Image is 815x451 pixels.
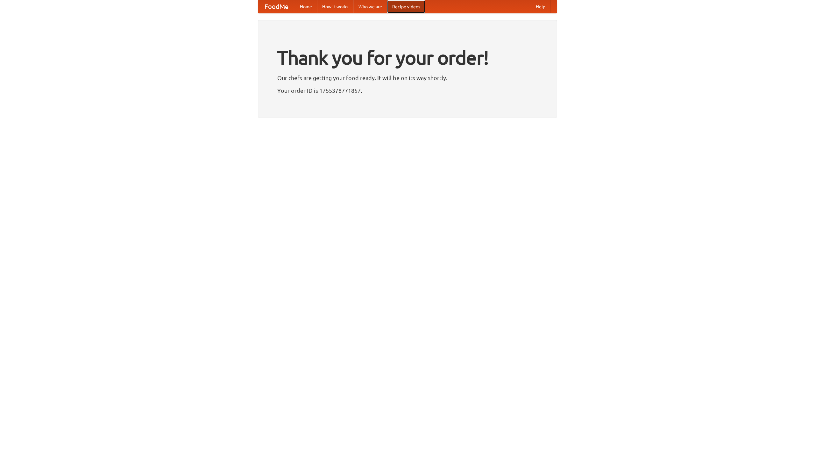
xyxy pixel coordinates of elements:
a: Recipe videos [387,0,425,13]
p: Our chefs are getting your food ready. It will be on its way shortly. [277,73,538,83]
a: How it works [317,0,353,13]
p: Your order ID is 1755378771857. [277,86,538,95]
h1: Thank you for your order! [277,42,538,73]
a: Who we are [353,0,387,13]
a: Help [531,0,550,13]
a: FoodMe [258,0,295,13]
a: Home [295,0,317,13]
